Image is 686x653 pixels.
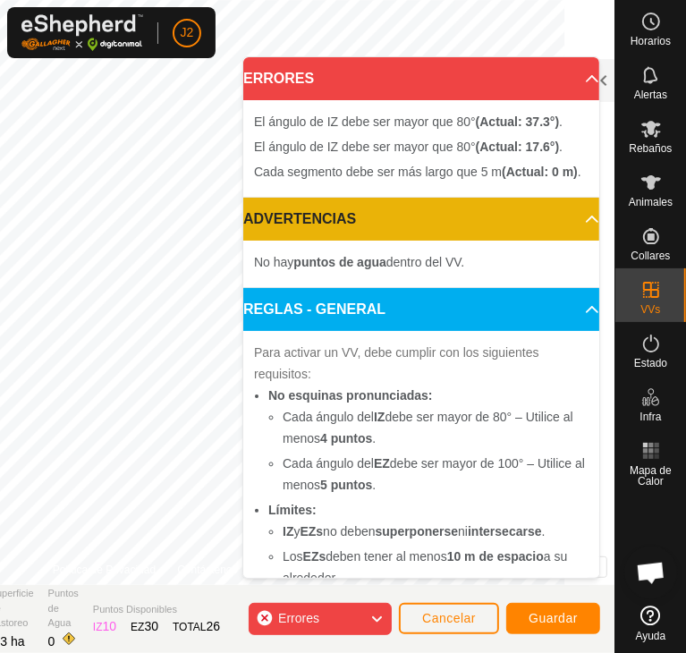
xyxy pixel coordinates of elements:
span: Puntos Disponibles [93,602,220,617]
span: Mapa de Calor [620,465,682,487]
div: TOTAL [173,617,220,636]
button: Guardar [506,603,600,634]
b: (Actual: 17.6°) [476,140,560,154]
a: Contáctenos [177,562,237,578]
span: ADVERTENCIAS [243,208,356,230]
p-accordion-header: ADVERTENCIAS [243,198,599,241]
p-accordion-content: ADVERTENCIAS [243,241,599,287]
span: 10 [103,619,117,633]
span: Puntos de Agua [48,586,79,631]
b: (Actual: 0 m) [502,165,578,179]
p-accordion-header: REGLAS - GENERAL [243,288,599,331]
span: Estado [634,358,667,369]
span: REGLAS - GENERAL [243,299,385,320]
b: 5 puntos [320,478,372,492]
p-accordion-content: ERRORES [243,100,599,197]
span: Para activar un VV, debe cumplir con los siguientes requisitos: [254,345,539,381]
b: intersecarse [468,524,542,539]
span: El ángulo de IZ debe ser mayor que 80° . [254,114,563,129]
span: Horarios [631,36,671,47]
span: Errores [278,611,319,625]
li: Los deben tener al menos a su alrededor. [283,546,589,589]
b: Límites: [268,503,317,517]
span: Ayuda [636,631,666,641]
span: Infra [639,411,661,422]
span: Rebaños [629,143,672,154]
span: J2 [181,23,194,42]
b: 4 puntos [320,431,372,445]
div: Chat abierto [624,546,678,599]
b: 10 m de espacio [447,549,544,564]
span: Guardar [529,611,578,625]
span: El ángulo de IZ debe ser mayor que 80° . [254,140,563,154]
span: Collares [631,250,670,261]
li: y no deben ni . [283,521,589,542]
span: Animales [629,197,673,208]
span: Alertas [634,89,667,100]
b: puntos de agua [293,255,385,269]
span: VVs [640,304,660,315]
img: Logo Gallagher [21,14,143,51]
span: Cada segmento debe ser más largo que 5 m . [254,165,581,179]
span: ERRORES [243,68,314,89]
b: superponerse [376,524,459,539]
li: Cada ángulo del debe ser mayor de 80° – Utilice al menos . [283,406,589,449]
span: 30 [144,619,158,633]
div: EZ [131,617,158,636]
b: No esquinas pronunciadas: [268,388,433,403]
div: IZ [93,617,116,636]
a: Política de Privacidad [53,562,156,578]
p-accordion-header: ERRORES [243,57,599,100]
b: EZ [374,456,390,471]
b: EZs [303,549,326,564]
button: Cancelar [399,603,499,634]
b: EZs [300,524,323,539]
b: IZ [374,410,385,424]
span: Cancelar [422,611,476,625]
a: Ayuda [615,598,686,649]
span: 26 [207,619,221,633]
li: Cada ángulo del debe ser mayor de 100° – Utilice al menos . [283,453,589,496]
span: No hay dentro del VV. [254,255,464,269]
span: 0 [48,634,55,649]
b: (Actual: 37.3°) [476,114,560,129]
b: IZ [283,524,293,539]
